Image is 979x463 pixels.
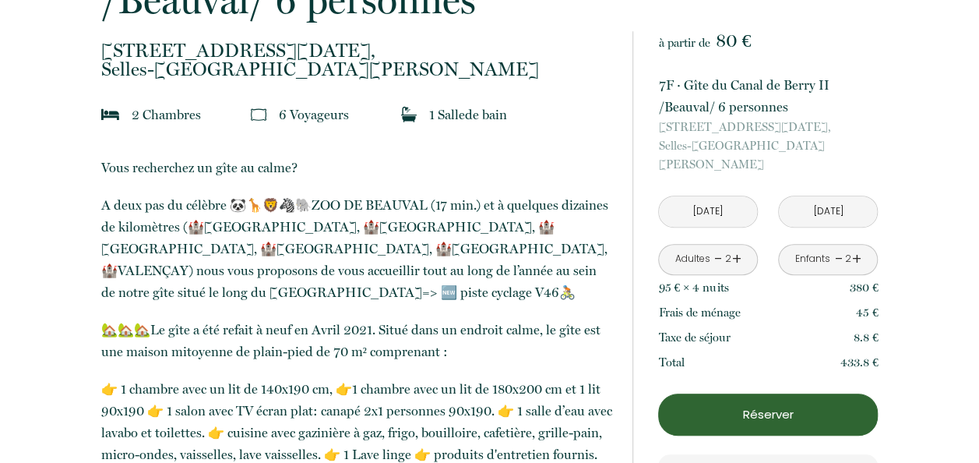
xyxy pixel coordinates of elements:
[834,247,843,271] a: -
[664,405,872,424] p: Réserver
[852,247,861,271] a: +
[101,319,612,362] p: 🏡🏡🏡Le gîte a été refait à neuf en Avril 2021. Situé dans un endroit calme, le gîte est une maison...
[279,104,349,125] p: 6 Voyageur
[658,328,730,347] p: Taxe de séjour
[856,303,879,322] p: 45 €
[732,247,741,271] a: +
[251,107,266,122] img: guests
[659,196,757,227] input: Arrivée
[658,394,878,436] button: Réserver
[132,104,201,125] p: 2 Chambre
[795,252,830,267] div: Enfants
[101,157,612,178] p: Vous recherchez un gîte au calme?
[658,74,878,118] p: 7F · Gîte du Canal de Berry II /Beauval/ 6 personnes
[101,41,612,60] span: [STREET_ADDRESS][DATE],
[658,36,710,50] span: à partir de
[658,278,728,297] p: 95 € × 4 nuit
[658,118,878,174] p: Selles-[GEOGRAPHIC_DATA][PERSON_NAME]
[724,252,732,267] div: 2
[714,247,723,271] a: -
[658,303,740,322] p: Frais de ménage
[724,281,728,295] span: s
[195,107,201,122] span: s
[779,196,877,227] input: Départ
[844,252,852,267] div: 2
[429,104,507,125] p: 1 Salle de bain
[658,118,878,136] span: [STREET_ADDRESS][DATE],
[840,353,879,372] p: 433.8 €
[854,328,879,347] p: 8.8 €
[715,30,751,51] span: 80 €
[343,107,349,122] span: s
[101,41,612,79] p: Selles-[GEOGRAPHIC_DATA][PERSON_NAME]
[674,252,710,267] div: Adultes
[101,194,612,303] p: A deux pas du célèbre 🐼🦒🦁🦓🐘ZOO DE BEAUVAL (17 min.) et à quelques dizaines de kilomètres (🏰[GEOGR...
[658,353,684,372] p: Total
[850,278,879,297] p: 380 €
